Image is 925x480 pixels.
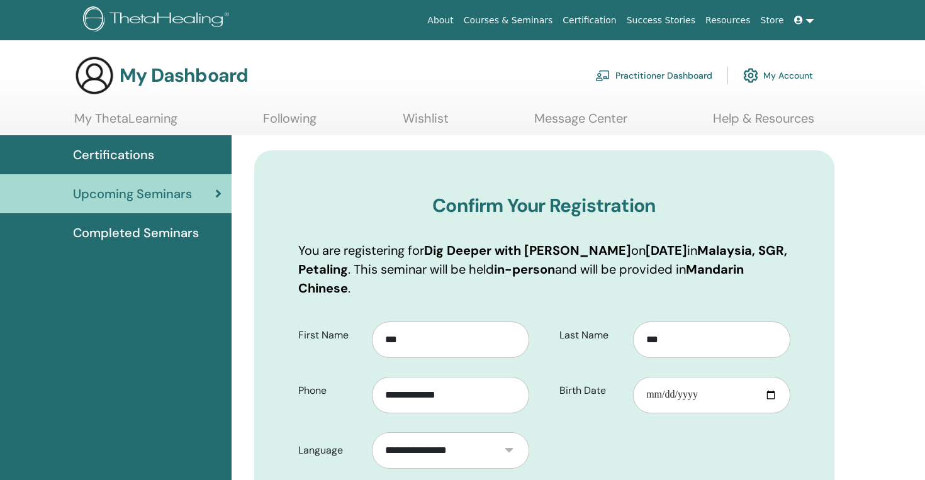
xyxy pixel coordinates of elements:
[73,223,199,242] span: Completed Seminars
[83,6,233,35] img: logo.png
[550,379,633,403] label: Birth Date
[289,438,372,462] label: Language
[298,241,791,298] p: You are registering for on in . This seminar will be held and will be provided in .
[595,70,610,81] img: chalkboard-teacher.svg
[289,379,372,403] label: Phone
[263,111,317,135] a: Following
[550,323,633,347] label: Last Name
[424,242,631,259] b: Dig Deeper with [PERSON_NAME]
[494,261,555,277] b: in-person
[73,184,192,203] span: Upcoming Seminars
[700,9,756,32] a: Resources
[403,111,449,135] a: Wishlist
[622,9,700,32] a: Success Stories
[595,62,712,89] a: Practitioner Dashboard
[743,65,758,86] img: cog.svg
[289,323,372,347] label: First Name
[646,242,687,259] b: [DATE]
[120,64,248,87] h3: My Dashboard
[459,9,558,32] a: Courses & Seminars
[713,111,814,135] a: Help & Resources
[743,62,813,89] a: My Account
[73,145,154,164] span: Certifications
[422,9,458,32] a: About
[756,9,789,32] a: Store
[534,111,627,135] a: Message Center
[74,55,115,96] img: generic-user-icon.jpg
[298,194,791,217] h3: Confirm Your Registration
[74,111,177,135] a: My ThetaLearning
[558,9,621,32] a: Certification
